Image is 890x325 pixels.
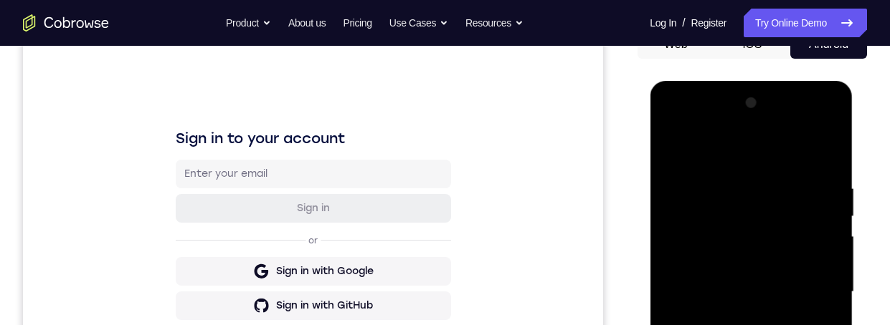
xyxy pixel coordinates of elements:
h1: Sign in to your account [153,98,428,118]
input: Enter your email [161,137,420,151]
a: Try Online Demo [744,9,867,37]
button: Sign in with GitHub [153,261,428,290]
button: Use Cases [389,9,448,37]
a: Pricing [343,9,371,37]
div: Sign in with Google [253,234,351,248]
p: or [283,205,298,216]
button: Product [226,9,271,37]
a: About us [288,9,326,37]
span: / [682,14,685,31]
button: Sign in [153,164,428,193]
button: Sign in with Intercom [153,296,428,324]
button: Resources [465,9,524,37]
div: Sign in with GitHub [253,268,350,283]
button: Sign in with Google [153,227,428,256]
div: Sign in with Intercom [247,303,356,317]
a: Go to the home page [23,14,109,31]
a: Log In [650,9,676,37]
a: Register [691,9,726,37]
